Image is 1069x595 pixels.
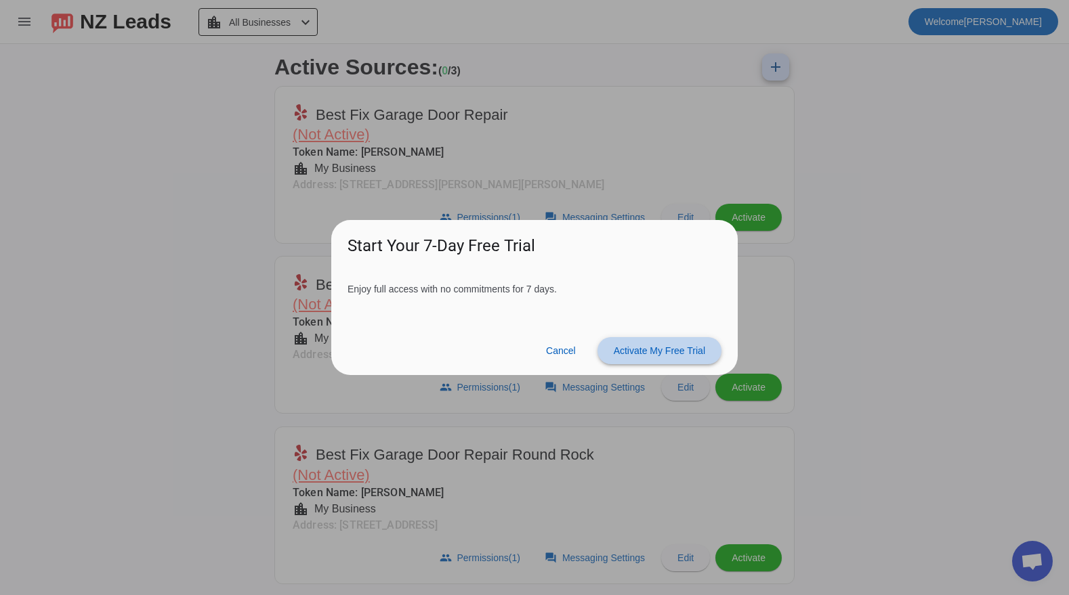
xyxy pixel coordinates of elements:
[598,337,721,364] button: Activate My Free Trial
[535,337,587,364] button: Cancel
[614,345,705,356] span: Activate My Free Trial
[348,282,721,296] div: Enjoy full access with no commitments for 7 days.
[546,345,576,356] span: Cancel
[331,220,738,265] h2: Start Your 7-Day Free Trial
